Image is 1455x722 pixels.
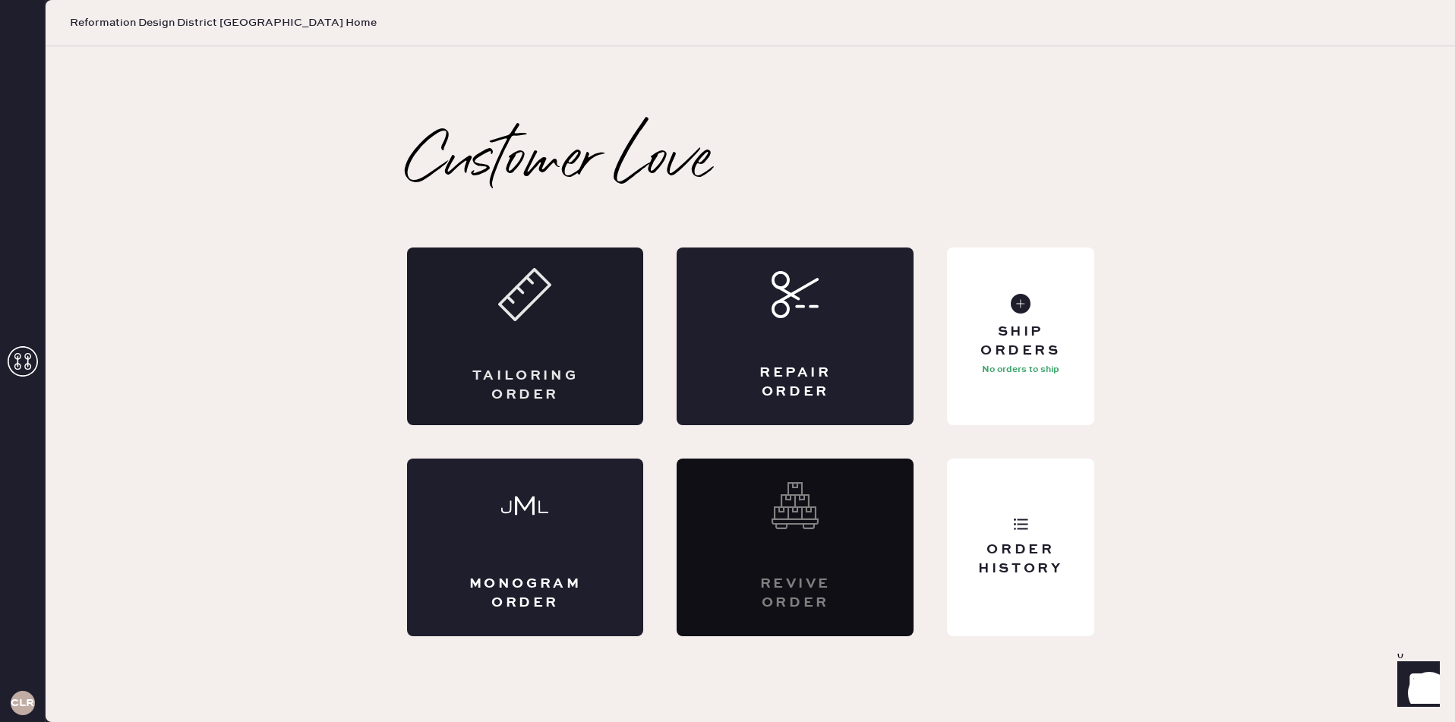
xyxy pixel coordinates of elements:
[70,15,377,30] span: Reformation Design District [GEOGRAPHIC_DATA] Home
[11,698,34,708] h3: CLR
[677,459,914,636] div: Interested? Contact us at care@hemster.co
[407,132,712,193] h2: Customer Love
[468,575,583,613] div: Monogram Order
[468,367,583,405] div: Tailoring Order
[982,361,1059,379] p: No orders to ship
[737,364,853,402] div: Repair Order
[959,323,1081,361] div: Ship Orders
[737,575,853,613] div: Revive order
[959,541,1081,579] div: Order History
[1383,654,1448,719] iframe: Front Chat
